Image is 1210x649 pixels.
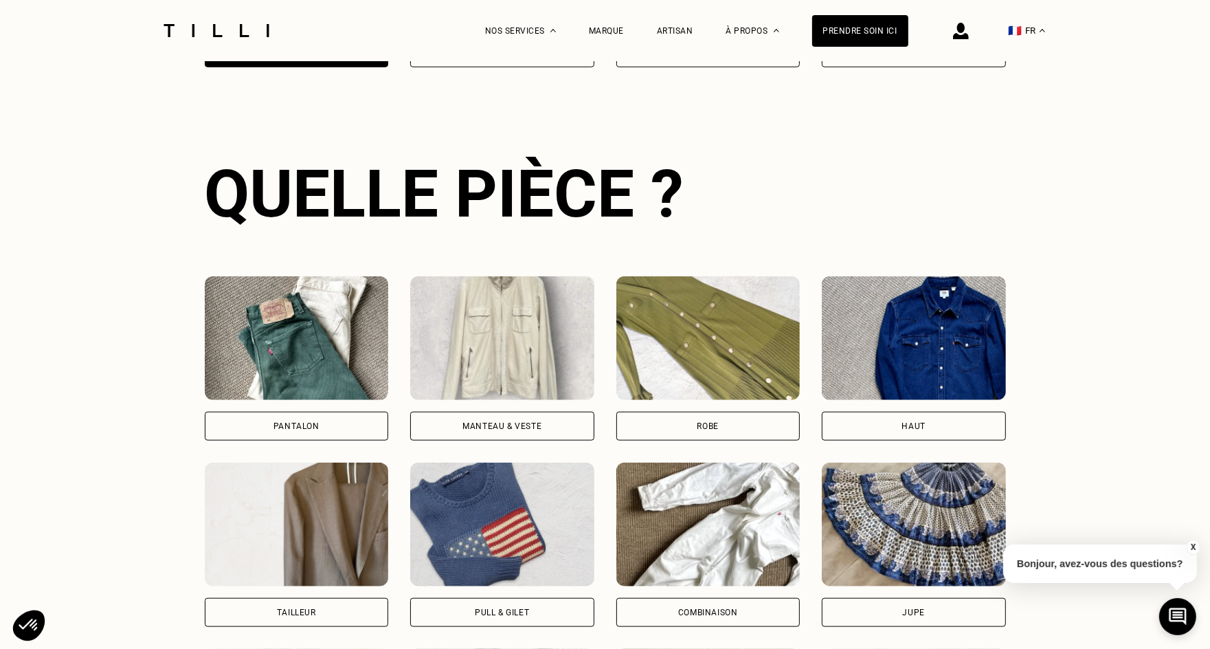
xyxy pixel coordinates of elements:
div: Haut [902,422,926,430]
img: Logo du service de couturière Tilli [159,24,274,37]
span: 🇫🇷 [1009,24,1022,37]
div: Jupe [903,608,925,617]
a: Artisan [657,26,693,36]
a: Marque [589,26,624,36]
button: X [1186,540,1200,555]
img: Tilli retouche votre Combinaison [616,463,800,586]
img: icône connexion [953,23,969,39]
div: Combinaison [678,608,738,617]
img: Tilli retouche votre Pantalon [205,276,389,400]
div: Pantalon [273,422,320,430]
div: Pull & gilet [475,608,529,617]
img: Tilli retouche votre Manteau & Veste [410,276,594,400]
img: Tilli retouche votre Tailleur [205,463,389,586]
img: Tilli retouche votre Robe [616,276,800,400]
div: Robe [697,422,719,430]
img: Menu déroulant à propos [774,29,779,32]
img: Menu déroulant [550,29,556,32]
img: Tilli retouche votre Haut [822,276,1006,400]
div: Tailleur [277,608,316,617]
img: menu déroulant [1040,29,1045,32]
p: Bonjour, avez-vous des questions? [1003,544,1197,583]
div: Manteau & Veste [462,422,541,430]
a: Prendre soin ici [812,15,908,47]
img: Tilli retouche votre Pull & gilet [410,463,594,586]
img: Tilli retouche votre Jupe [822,463,1006,586]
div: Quelle pièce ? [205,155,1006,232]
